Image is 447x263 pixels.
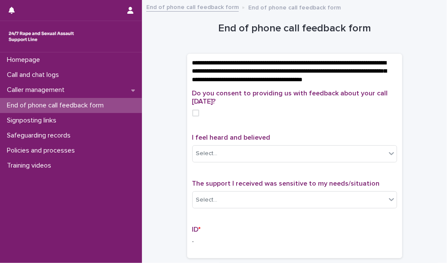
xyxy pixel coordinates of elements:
[3,56,47,64] p: Homepage
[192,90,388,105] span: Do you consent to providing us with feedback about your call [DATE]?
[7,28,76,45] img: rhQMoQhaT3yELyF149Cw
[192,180,380,187] span: The support I received was sensitive to my needs/situation
[192,237,397,246] p: -
[196,196,218,205] div: Select...
[3,86,71,94] p: Caller management
[3,71,66,79] p: Call and chat logs
[3,147,82,155] p: Policies and processes
[3,101,111,110] p: End of phone call feedback form
[3,131,77,140] p: Safeguarding records
[248,2,341,12] p: End of phone call feedback form
[146,2,239,12] a: End of phone call feedback form
[192,134,271,141] span: I feel heard and believed
[196,149,218,158] div: Select...
[3,162,58,170] p: Training videos
[192,226,201,233] span: ID
[187,22,402,35] h1: End of phone call feedback form
[3,116,63,125] p: Signposting links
